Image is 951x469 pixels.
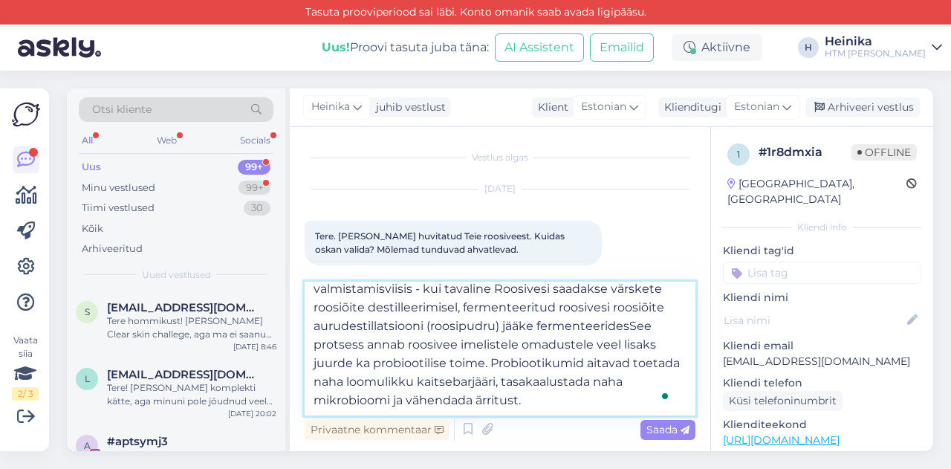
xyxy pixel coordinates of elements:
[759,143,851,161] div: # 1r8dmxia
[322,39,489,56] div: Proovi tasuta juba täna:
[305,151,695,164] div: Vestlus algas
[92,102,152,117] span: Otsi kliente
[590,33,654,62] button: Emailid
[315,230,567,255] span: Tere. [PERSON_NAME] huvitatud Teie roosiveest. Kuidas oskan valida? Mõlemad tunduvad ahvatlevad.
[305,182,695,195] div: [DATE]
[82,242,143,256] div: Arhiveeritud
[723,417,921,433] p: Klienditeekond
[495,33,584,62] button: AI Assistent
[581,99,626,115] span: Estonian
[107,435,168,448] span: #aptsymj3
[228,408,276,419] div: [DATE] 20:02
[233,341,276,352] div: [DATE] 8:46
[723,262,921,284] input: Lisa tag
[370,100,446,115] div: juhib vestlust
[107,368,262,381] span: ly.kotkas@gmail.com
[244,201,270,216] div: 30
[85,306,90,317] span: s
[82,221,103,236] div: Kõik
[79,131,96,150] div: All
[305,282,695,415] textarea: To enrich screen reader interactions, please activate Accessibility in Grammarly extension settings
[723,354,921,369] p: [EMAIL_ADDRESS][DOMAIN_NAME]
[84,440,91,451] span: a
[825,36,942,59] a: HeinikaHTM [PERSON_NAME]
[825,48,926,59] div: HTM [PERSON_NAME]
[142,268,211,282] span: Uued vestlused
[82,160,101,175] div: Uus
[238,160,270,175] div: 99+
[805,97,920,117] div: Arhiveeri vestlus
[851,144,917,161] span: Offline
[309,266,365,277] span: 8:31
[723,290,921,305] p: Kliendi nimi
[737,149,740,160] span: 1
[238,181,270,195] div: 99+
[532,100,568,115] div: Klient
[825,36,926,48] div: Heinika
[12,100,40,129] img: Askly Logo
[305,420,449,440] div: Privaatne kommentaar
[727,176,906,207] div: [GEOGRAPHIC_DATA], [GEOGRAPHIC_DATA]
[12,387,39,401] div: 2 / 3
[646,423,689,436] span: Saada
[237,131,273,150] div: Socials
[798,37,819,58] div: H
[107,301,262,314] span: sirje.puusepp2@mail.ee
[311,99,350,115] span: Heinika
[107,381,276,408] div: Tere! [PERSON_NAME] komplekti kätte, aga minuni pole jõudnud veel tänane video, mis pidi tulema ü...
[85,373,90,384] span: l
[658,100,721,115] div: Klienditugi
[723,375,921,391] p: Kliendi telefon
[672,34,762,61] div: Aktiivne
[723,433,840,447] a: [URL][DOMAIN_NAME]
[107,314,276,341] div: Tere hommikust! [PERSON_NAME] Clear skin challege, aga ma ei saanud eile videot meilile!
[322,40,350,54] b: Uus!
[82,181,155,195] div: Minu vestlused
[82,201,155,216] div: Tiimi vestlused
[154,131,180,150] div: Web
[723,391,843,411] div: Küsi telefoninumbrit
[12,334,39,401] div: Vaata siia
[724,312,904,329] input: Lisa nimi
[723,338,921,354] p: Kliendi email
[723,243,921,259] p: Kliendi tag'id
[734,99,779,115] span: Estonian
[723,221,921,234] div: Kliendi info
